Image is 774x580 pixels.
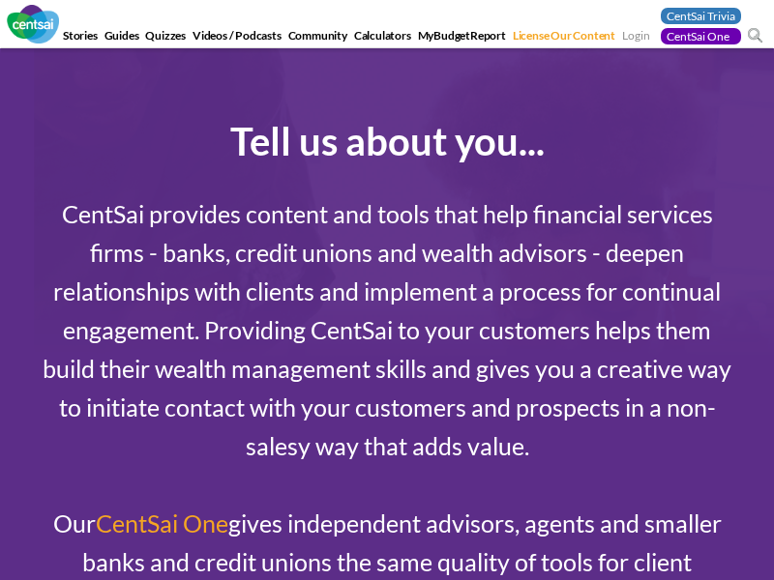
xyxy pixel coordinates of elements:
[103,28,141,48] a: Guides
[661,28,741,44] a: CentSai One
[61,28,100,48] a: Stories
[191,28,283,48] a: Videos / Podcasts
[36,118,738,165] div: Tell us about you...
[416,28,508,48] a: MyBudgetReport
[7,5,59,43] img: CentSai
[622,28,650,46] a: Login
[96,508,228,537] a: CentSai One
[511,28,617,48] a: License Our Content
[352,28,413,48] a: Calculators
[286,28,349,48] a: Community
[661,8,741,24] a: CentSai Trivia
[143,28,188,48] a: Quizzes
